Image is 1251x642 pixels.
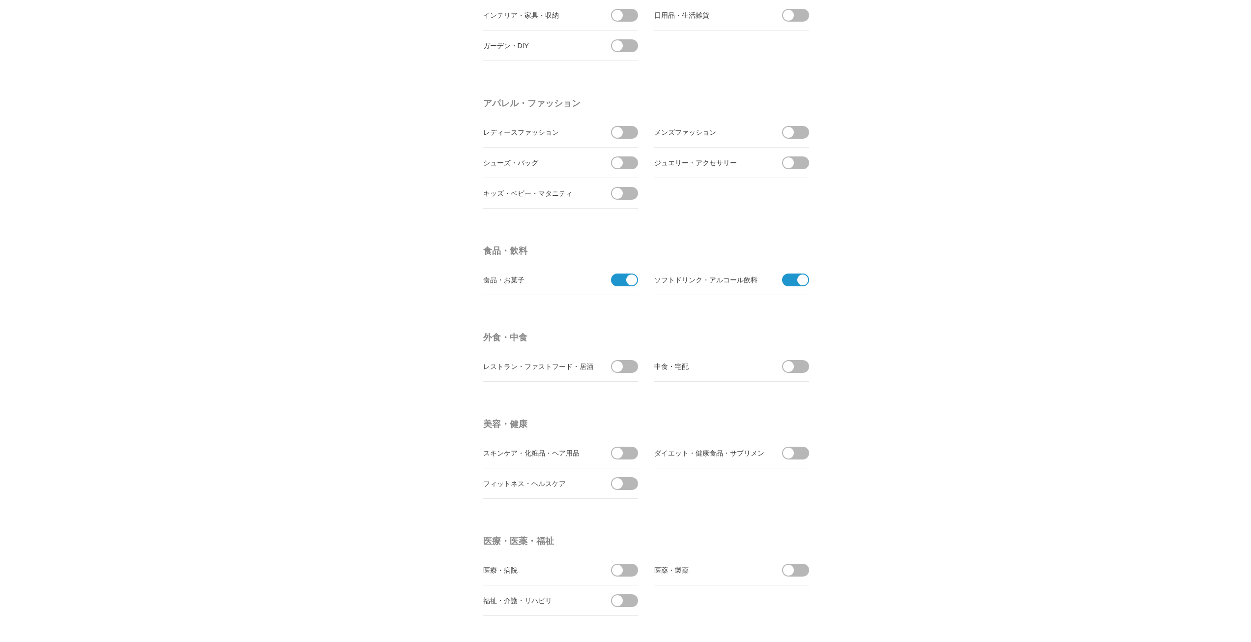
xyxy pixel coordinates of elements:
[483,594,594,607] div: 福祉・介護・リハビリ
[654,564,765,576] div: 医薬・製薬
[483,415,813,433] h4: 美容・健康
[483,94,813,112] h4: アパレル・ファッション
[483,274,594,286] div: 食品・お菓子
[483,564,594,576] div: 医療・病院
[483,447,594,459] div: スキンケア・化粧品・ヘア用品
[654,126,765,138] div: メンズファッション
[654,9,765,21] div: 日用品・生活雑貨
[483,126,594,138] div: レディースファッション
[654,360,765,372] div: 中食・宅配
[483,329,813,346] h4: 外食・中食
[483,242,813,260] h4: 食品・飲料
[483,187,594,199] div: キッズ・ベビー・マタニティ
[654,156,765,169] div: ジュエリー・アクセサリー
[654,274,765,286] div: ソフトドリンク・アルコール飲料
[483,39,594,52] div: ガーデン・DIY
[483,477,594,489] div: フィットネス・ヘルスケア
[483,532,813,550] h4: 医療・医薬・福祉
[483,156,594,169] div: シューズ・バッグ
[483,9,594,21] div: インテリア・家具・収納
[654,447,765,459] div: ダイエット・健康食品・サプリメント
[483,360,594,372] div: レストラン・ファストフード・居酒屋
